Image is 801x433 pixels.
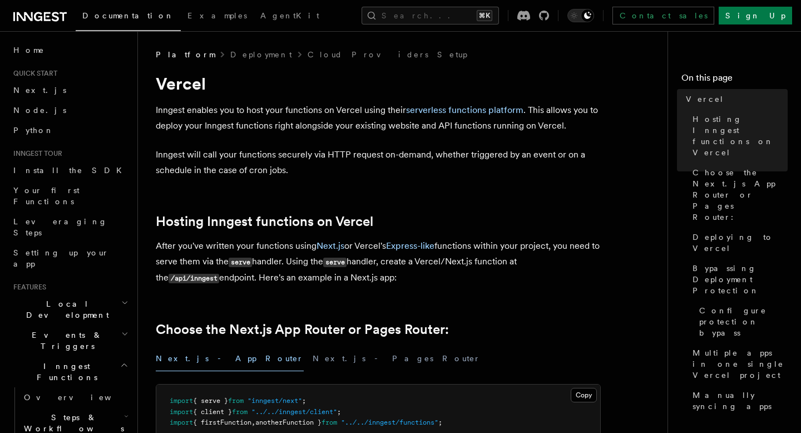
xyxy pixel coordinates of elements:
a: Contact sales [612,7,714,24]
span: Deploying to Vercel [693,232,788,254]
span: import [170,397,193,405]
span: "inngest/next" [248,397,302,405]
a: Next.js [9,80,131,100]
p: After you've written your functions using or Vercel's functions within your project, you need to ... [156,238,601,286]
a: Deploying to Vercel [688,227,788,258]
span: Python [13,126,54,135]
kbd: ⌘K [477,10,492,21]
a: Examples [181,3,254,30]
a: Your first Functions [9,180,131,211]
span: Events & Triggers [9,329,121,352]
span: Leveraging Steps [13,217,107,237]
span: Multiple apps in one single Vercel project [693,347,788,381]
code: serve [229,258,252,267]
span: Inngest tour [9,149,62,158]
p: Inngest will call your functions securely via HTTP request on-demand, whether triggered by an eve... [156,147,601,178]
span: ; [302,397,306,405]
a: Home [9,40,131,60]
a: Configure protection bypass [695,301,788,343]
a: Documentation [76,3,181,31]
code: /api/inngest [169,274,219,283]
span: import [170,408,193,416]
span: Next.js [13,86,66,95]
code: serve [323,258,347,267]
span: Manually syncing apps [693,390,788,412]
button: Copy [571,388,597,402]
button: Local Development [9,294,131,325]
a: Hosting Inngest functions on Vercel [688,109,788,163]
span: Local Development [9,298,121,321]
button: Events & Triggers [9,325,131,356]
span: Configure protection bypass [699,305,788,338]
a: Cloud Providers Setup [308,49,467,60]
button: Toggle dark mode [567,9,594,22]
h4: On this page [681,71,788,89]
a: Choose the Next.js App Router or Pages Router: [688,163,788,227]
a: Multiple apps in one single Vercel project [688,343,788,385]
a: serverless functions platform [406,105,523,115]
span: anotherFunction } [255,419,322,426]
a: Vercel [681,89,788,109]
a: Bypassing Deployment Protection [688,258,788,301]
span: import [170,419,193,426]
a: Deployment [230,49,292,60]
a: Hosting Inngest functions on Vercel [156,214,373,229]
button: Next.js - App Router [156,346,304,371]
button: Search...⌘K [362,7,499,24]
a: Choose the Next.js App Router or Pages Router: [156,322,449,337]
a: Overview [19,387,131,407]
span: from [232,408,248,416]
span: Inngest Functions [9,361,120,383]
span: { serve } [193,397,228,405]
a: Node.js [9,100,131,120]
span: Hosting Inngest functions on Vercel [693,114,788,158]
span: from [228,397,244,405]
span: Setting up your app [13,248,109,268]
button: Inngest Functions [9,356,131,387]
a: Setting up your app [9,243,131,274]
span: ; [438,419,442,426]
a: Express-like [386,240,434,251]
a: Python [9,120,131,140]
a: Install the SDK [9,160,131,180]
span: , [251,419,255,426]
a: Manually syncing apps [688,385,788,416]
span: AgentKit [260,11,319,20]
span: Your first Functions [13,186,80,206]
a: Sign Up [719,7,792,24]
span: { client } [193,408,232,416]
span: Quick start [9,69,57,78]
a: AgentKit [254,3,326,30]
span: Platform [156,49,215,60]
span: Install the SDK [13,166,128,175]
span: from [322,419,337,426]
p: Inngest enables you to host your functions on Vercel using their . This allows you to deploy your... [156,102,601,134]
span: Node.js [13,106,66,115]
span: Overview [24,393,139,402]
span: Examples [187,11,247,20]
span: ; [337,408,341,416]
span: Home [13,45,44,56]
span: Vercel [686,94,724,105]
span: { firstFunction [193,419,251,426]
button: Next.js - Pages Router [313,346,481,371]
span: Features [9,283,46,292]
a: Next.js [317,240,344,251]
span: Documentation [82,11,174,20]
span: "../../inngest/functions" [341,419,438,426]
span: Choose the Next.js App Router or Pages Router: [693,167,788,223]
h1: Vercel [156,73,601,94]
span: Bypassing Deployment Protection [693,263,788,296]
a: Leveraging Steps [9,211,131,243]
span: "../../inngest/client" [251,408,337,416]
